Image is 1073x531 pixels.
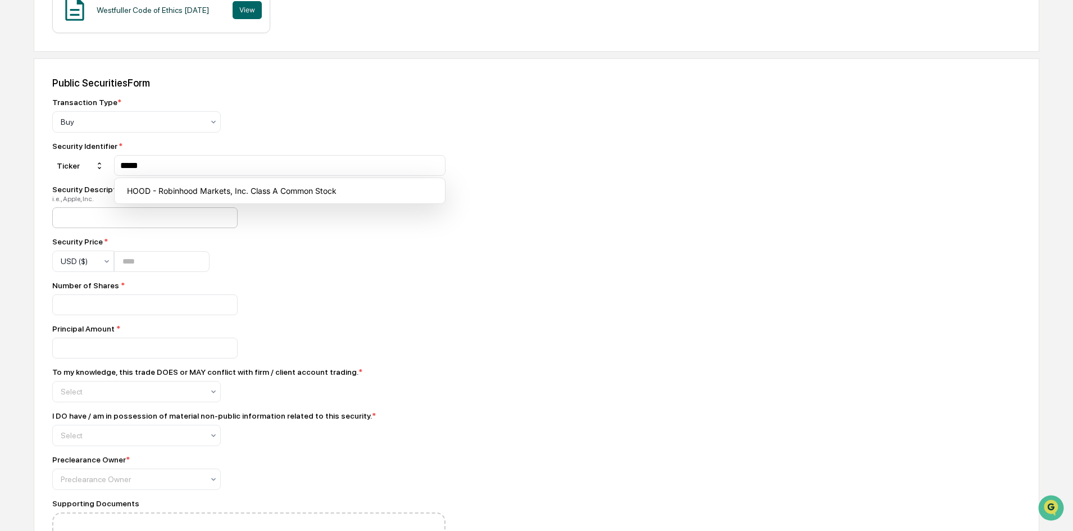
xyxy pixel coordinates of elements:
div: Security Price [52,237,210,246]
span: Preclearance [22,142,72,153]
span: Attestations [93,142,139,153]
div: 🖐️ [11,143,20,152]
div: Security Identifier [52,142,445,151]
div: Principal Amount [52,324,445,333]
div: 🗄️ [81,143,90,152]
img: 1746055101610-c473b297-6a78-478c-a979-82029cc54cd1 [11,86,31,106]
div: Public Securities Form [52,77,1021,89]
a: 🔎Data Lookup [7,158,75,179]
div: Transaction Type [52,98,121,107]
a: 🗄️Attestations [77,137,144,157]
a: Powered byPylon [79,190,136,199]
span: Data Lookup [22,163,71,174]
div: To my knowledge, this trade DOES or MAY conflict with firm / client account trading. [52,367,362,376]
div: 🔎 [11,164,20,173]
p: How can we help? [11,24,204,42]
span: Pylon [112,190,136,199]
div: Start new chat [38,86,184,97]
span: HOOD - Robinhood Markets, Inc. Class A Common Stock [127,186,437,196]
div: Westfuller Code of Ethics [DATE] [97,6,209,15]
iframe: Open customer support [1037,494,1067,524]
div: Preclearance Owner [52,455,130,464]
div: I DO have / am in possession of material non-public information related to this security. [52,411,376,420]
div: Ticker [52,157,108,175]
button: View [233,1,262,19]
div: Number of Shares [52,281,445,290]
div: Supporting Documents [52,499,445,508]
div: i.e., Apple, Inc. [52,195,445,203]
div: We're available if you need us! [38,97,142,106]
a: 🖐️Preclearance [7,137,77,157]
button: Start new chat [191,89,204,103]
div: Security Description [52,185,445,194]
